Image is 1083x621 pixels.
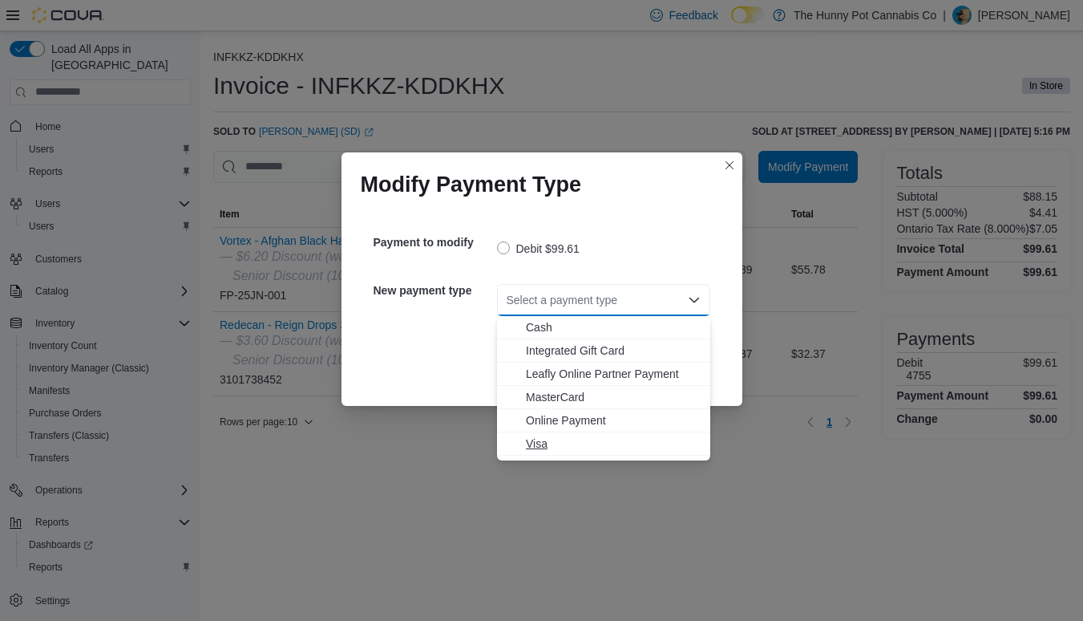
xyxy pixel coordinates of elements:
h5: New payment type [374,274,494,306]
span: Integrated Gift Card [526,343,701,359]
h5: Payment to modify [374,226,494,258]
button: Integrated Gift Card [497,339,710,363]
button: Close list of options [688,294,701,306]
span: MasterCard [526,389,701,405]
button: Visa [497,432,710,456]
input: Accessible screen reader label [507,290,508,310]
label: Debit $99.61 [497,239,580,258]
button: Online Payment [497,409,710,432]
span: Cash [526,319,701,335]
span: Online Payment [526,412,701,428]
div: Choose from the following options [497,316,710,456]
button: Leafly Online Partner Payment [497,363,710,386]
button: MasterCard [497,386,710,409]
span: Visa [526,436,701,452]
button: Closes this modal window [720,156,739,175]
button: Cash [497,316,710,339]
span: Leafly Online Partner Payment [526,366,701,382]
h1: Modify Payment Type [361,172,582,197]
